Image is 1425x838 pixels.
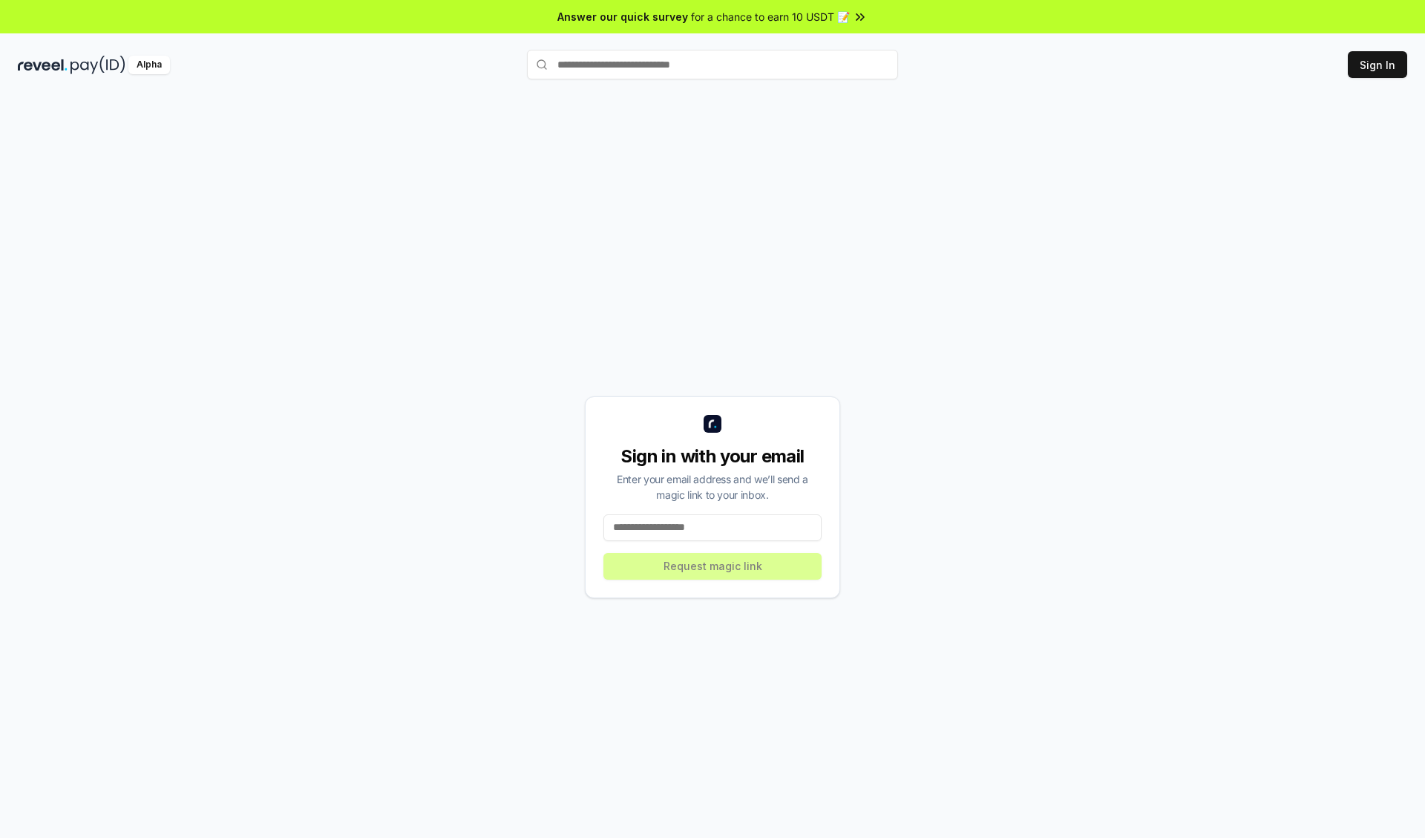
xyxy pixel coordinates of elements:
div: Enter your email address and we’ll send a magic link to your inbox. [603,471,822,503]
img: pay_id [71,56,125,74]
button: Sign In [1348,51,1407,78]
div: Alpha [128,56,170,74]
div: Sign in with your email [603,445,822,468]
img: reveel_dark [18,56,68,74]
span: Answer our quick survey [557,9,688,24]
span: for a chance to earn 10 USDT 📝 [691,9,850,24]
img: logo_small [704,415,721,433]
